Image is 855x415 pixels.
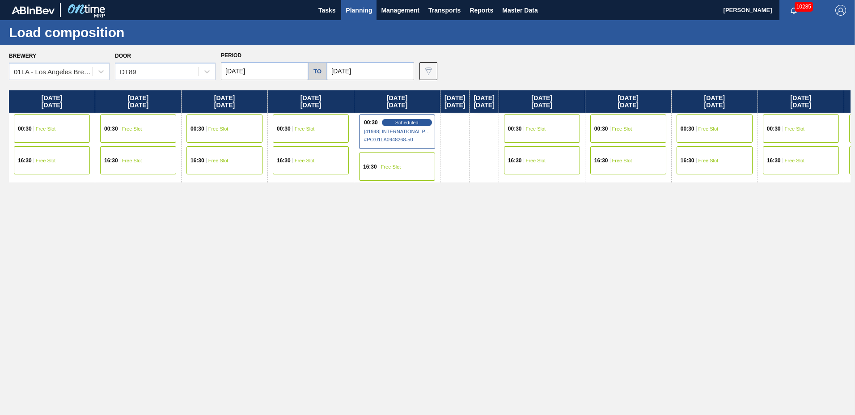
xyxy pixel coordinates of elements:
span: Free Slot [526,158,546,163]
div: [DATE] [DATE] [268,90,354,113]
span: 00:30 [104,126,118,131]
label: Door [115,53,131,59]
div: 01LA - Los Angeles Brewery [14,68,93,76]
h1: Load composition [9,27,168,38]
img: icon-filter-gray [423,66,434,76]
span: # PO : 01LA0948268-50 [364,134,431,145]
span: Free Slot [122,158,142,163]
input: mm/dd/yyyy [221,62,308,80]
span: 00:30 [681,126,694,131]
span: Reports [470,5,493,16]
div: [DATE] [DATE] [354,90,440,113]
button: Notifications [779,4,808,17]
div: [DATE] [DATE] [470,90,498,113]
span: 00:30 [190,126,204,131]
span: 00:30 [277,126,291,131]
label: Brewery [9,53,36,59]
img: Logout [835,5,846,16]
span: 00:30 [18,126,32,131]
span: Free Slot [208,126,229,131]
span: Period [221,52,241,59]
span: 00:30 [767,126,781,131]
div: [DATE] [DATE] [585,90,671,113]
div: [DATE] [DATE] [758,90,844,113]
span: Free Slot [295,126,315,131]
span: 16:30 [594,158,608,163]
img: TNhmsLtSVTkK8tSr43FrP2fwEKptu5GPRR3wAAAABJRU5ErkJggg== [12,6,55,14]
span: Free Slot [612,126,632,131]
span: 16:30 [18,158,32,163]
div: [DATE] [DATE] [440,90,469,113]
h5: to [313,68,322,75]
span: Free Slot [785,126,805,131]
span: Tasks [317,5,337,16]
span: Free Slot [36,158,56,163]
span: Free Slot [208,158,229,163]
span: 16:30 [508,158,522,163]
span: 00:30 [508,126,522,131]
span: Free Slot [698,158,719,163]
span: Transports [428,5,461,16]
div: DT89 [120,68,136,76]
span: [41948] INTERNATIONAL PAPER COMPANY - 0008219760 [364,129,431,134]
span: 16:30 [104,158,118,163]
span: Free Slot [612,158,632,163]
button: icon-filter-gray [419,62,437,80]
span: 16:30 [190,158,204,163]
span: 16:30 [767,158,781,163]
div: [DATE] [DATE] [672,90,758,113]
span: Free Slot [122,126,142,131]
span: Scheduled [395,120,419,125]
span: 16:30 [363,164,377,169]
div: [DATE] [DATE] [182,90,267,113]
span: Management [381,5,419,16]
div: [DATE] [DATE] [9,90,95,113]
span: 10285 [795,2,813,12]
span: Master Data [502,5,538,16]
span: Free Slot [785,158,805,163]
span: 16:30 [277,158,291,163]
div: [DATE] [DATE] [95,90,181,113]
span: Free Slot [295,158,315,163]
span: Free Slot [526,126,546,131]
div: [DATE] [DATE] [499,90,585,113]
span: 00:30 [594,126,608,131]
span: Planning [346,5,372,16]
span: Free Slot [36,126,56,131]
span: Free Slot [381,164,401,169]
span: 16:30 [681,158,694,163]
span: Free Slot [698,126,719,131]
input: mm/dd/yyyy [327,62,414,80]
span: 00:30 [364,120,378,125]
